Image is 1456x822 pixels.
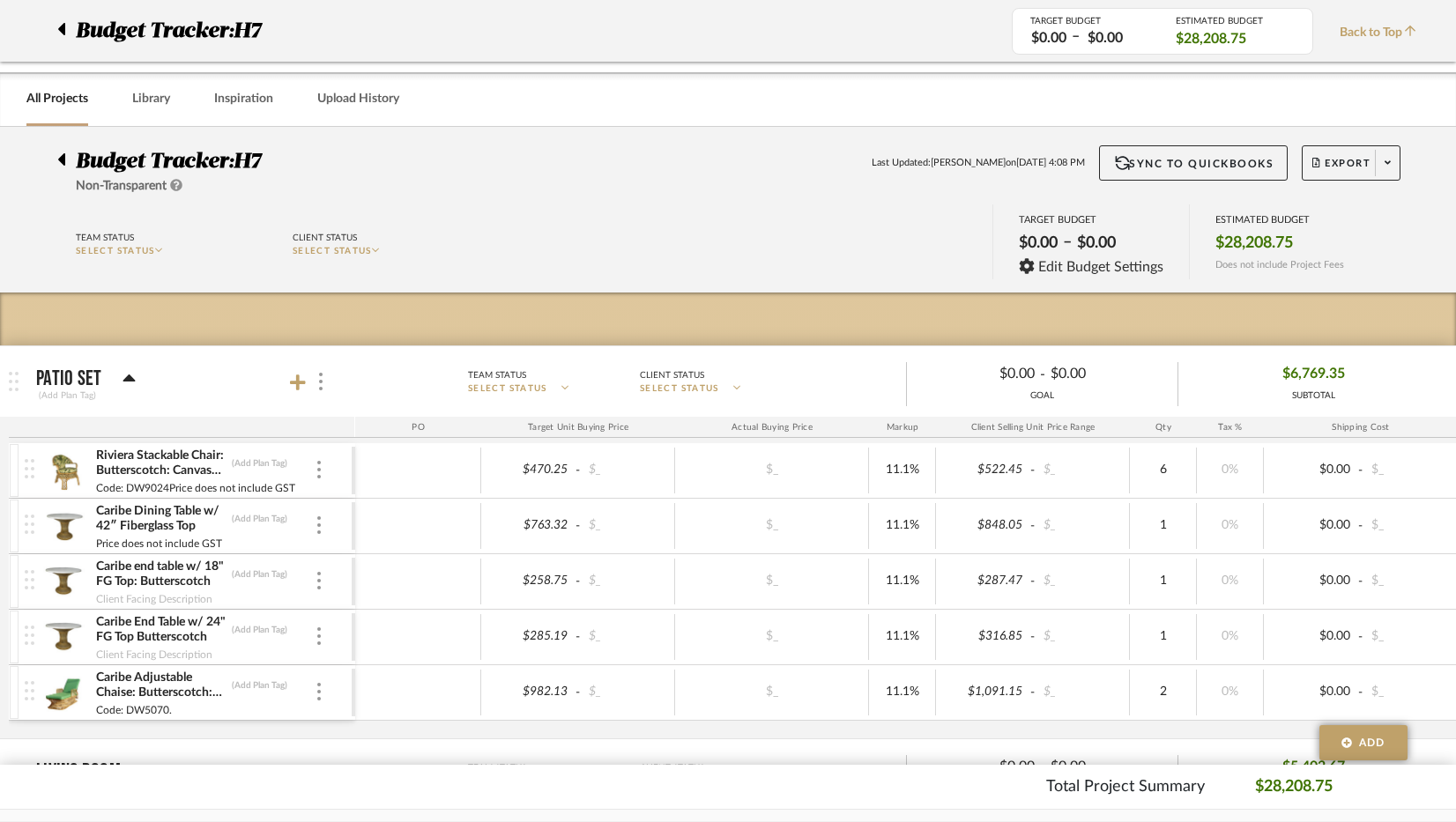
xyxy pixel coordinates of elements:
div: $_ [583,513,670,538]
div: 0% [1202,513,1258,538]
div: $0.00 [922,360,1040,388]
span: SELECT STATUS [76,247,155,255]
span: Back to Top [1340,24,1425,42]
img: 70490a81-4b04-444a-a15c-9af622bccd61_50x50.jpg [43,449,86,492]
img: 3dots-v.svg [317,461,321,478]
div: Client Facing Description [95,646,213,663]
img: 474a674a-228f-4160-89f6-978cfe0fafb7_50x50.jpg [43,616,86,658]
span: - [1356,628,1366,646]
div: Riviera Stackable Chair: Butterscotch: Canvas Pacific Blue [95,448,227,479]
img: 914f7e76-590b-45d5-bb50-8018048d7d44_50x50.jpg [43,671,86,714]
span: - [1356,462,1366,479]
div: Caribe End Table w/ 24" FG Top Butterscotch [95,614,227,646]
div: 0% [1202,624,1258,649]
div: Team Status [468,367,526,383]
p: Patio Set [36,368,101,389]
div: SUBTOTAL [1282,389,1345,403]
div: $_ [583,679,670,705]
div: Patio Set(Add Plan Tag)Team StatusSELECT STATUSClient StatusSELECT STATUS$0.00-$0.00GOAL$6,769.35... [9,417,1456,738]
div: ESTIMATED BUDGET [1176,16,1295,26]
div: Markup [869,417,936,438]
div: PO [355,417,481,438]
span: Add [1359,735,1385,751]
span: - [1028,462,1038,479]
span: Edit Budget Settings [1038,259,1163,275]
div: 2 [1135,679,1191,705]
div: 11.1% [874,679,930,705]
div: $0.00 [1082,28,1128,48]
p: $28,208.75 [1255,775,1333,799]
p: H7 [234,15,270,47]
span: on [1006,156,1016,171]
span: - [1356,684,1366,701]
span: H7 [234,151,261,172]
span: - [573,628,583,646]
div: Code: DW5070. [95,701,173,719]
div: (Add Plan Tag) [36,388,99,404]
div: Client Status [293,230,357,246]
span: - [1356,517,1366,535]
div: $848.05 [941,513,1028,538]
div: Tax % [1197,417,1264,438]
div: Caribe end table w/ 18" FG Top: Butterscotch [95,559,227,590]
div: $258.75 [487,568,573,594]
span: [PERSON_NAME] [931,156,1006,171]
span: - [573,684,583,701]
div: 11.1% [874,513,930,538]
div: ESTIMATED BUDGET [1215,214,1344,226]
span: - [573,462,583,479]
a: Upload History [317,87,399,111]
span: Export [1312,157,1371,183]
div: $0.00 [1269,513,1356,538]
div: 1 [1135,568,1191,594]
div: $0.00 [1045,753,1163,781]
div: $287.47 [941,568,1028,594]
div: $285.19 [487,624,573,649]
img: vertical-grip.svg [25,570,34,589]
div: $_ [1038,513,1125,538]
div: $0.00 [1026,28,1072,48]
span: - [1028,684,1038,701]
span: Non-Transparent [76,180,167,192]
div: (Add Plan Tag) [231,513,288,525]
div: $0.00 [1269,679,1356,705]
span: Budget Tracker: [76,15,234,47]
div: $316.85 [941,624,1028,649]
div: Client Status [640,760,704,776]
img: 3dots-v.svg [317,516,321,534]
span: $6,769.35 [1282,360,1345,388]
div: (Add Plan Tag) [231,457,288,470]
div: 6 [1135,457,1191,483]
span: $28,208.75 [1176,29,1246,48]
div: $_ [724,457,821,483]
div: $_ [724,513,821,538]
span: - [573,573,583,590]
img: 3dots-v.svg [317,627,321,645]
span: - [1028,517,1038,535]
img: vertical-grip.svg [25,459,34,478]
span: $28,208.75 [1215,233,1293,253]
button: Export [1302,145,1400,181]
a: All Projects [26,87,88,111]
div: $1,091.15 [941,679,1028,705]
div: 1 [1135,624,1191,649]
span: Last Updated: [872,156,931,171]
div: Client Facing Description [95,590,213,608]
span: SELECT STATUS [640,382,719,396]
div: $_ [1366,679,1452,705]
div: 0% [1202,568,1258,594]
div: (Add Plan Tag) [231,679,288,692]
div: $_ [1366,513,1452,538]
button: Sync to QuickBooks [1099,145,1289,181]
div: $0.00 [1045,360,1163,388]
p: Total Project Summary [1046,775,1205,799]
p: Living Room [36,761,121,782]
div: $_ [724,624,821,649]
span: – [1063,233,1072,258]
div: $_ [724,679,821,705]
div: $_ [583,568,670,594]
div: Actual Buying Price [675,417,869,438]
div: $522.45 [941,457,1028,483]
img: 3dots-v.svg [317,683,321,700]
div: Price does not include GST [95,535,223,552]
